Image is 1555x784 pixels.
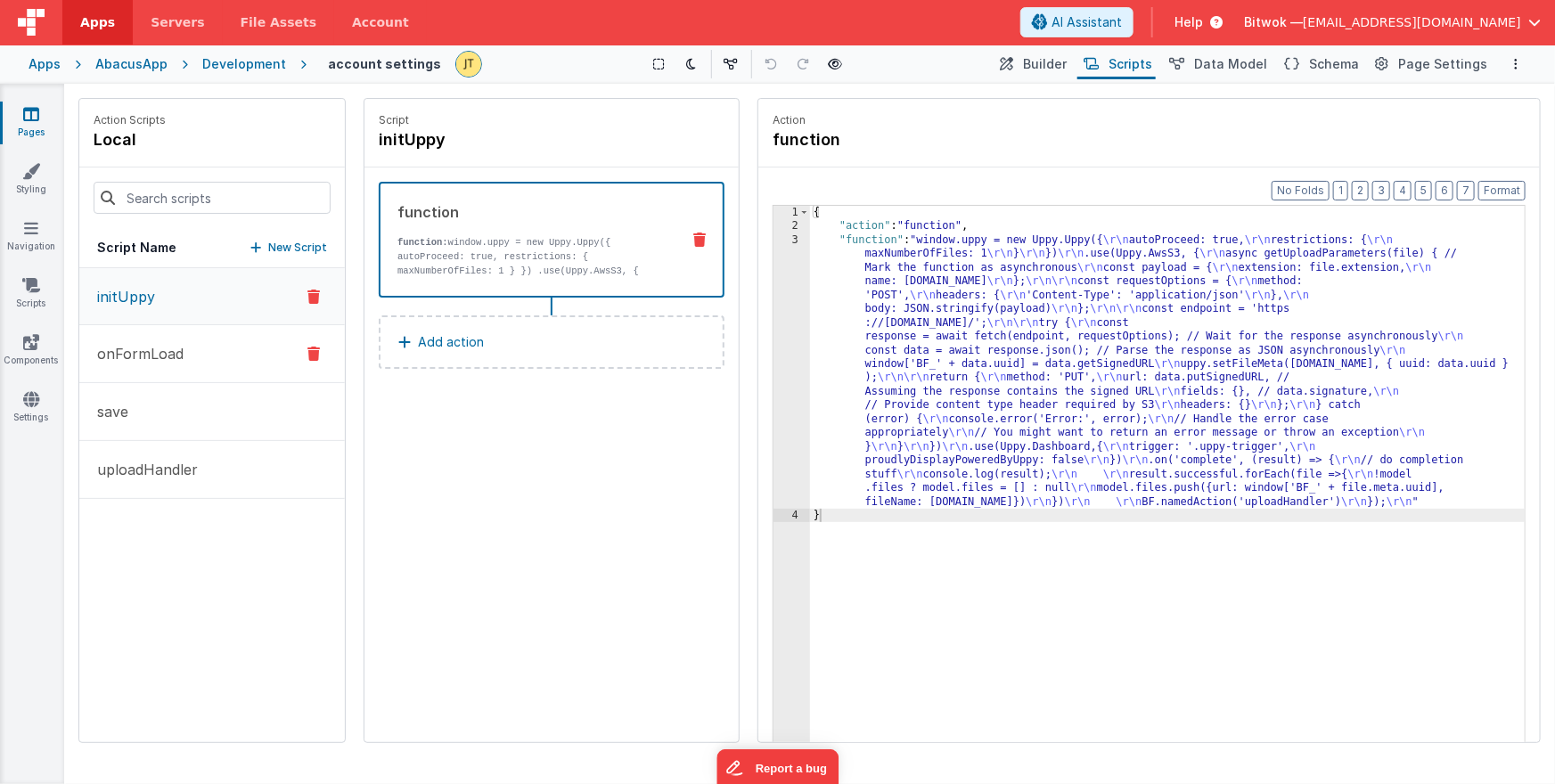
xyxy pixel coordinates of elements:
[1309,55,1359,73] span: Schema
[773,233,810,509] div: 3
[456,52,481,77] img: b946f60093a9f392b4f209222203fa12
[1244,13,1541,31] button: Bitwok — [EMAIL_ADDRESS][DOMAIN_NAME]
[29,55,61,73] div: Apps
[95,55,168,73] div: AbacusApp
[79,268,345,325] button: initUppy
[1398,55,1487,73] span: Page Settings
[97,239,176,257] h5: Script Name
[94,127,166,152] h4: local
[773,127,1040,152] h4: function
[397,201,666,223] div: function
[1023,55,1067,73] span: Builder
[773,206,810,219] div: 1
[1333,181,1348,200] button: 1
[773,113,1526,127] p: Action
[1457,181,1475,200] button: 7
[328,57,441,70] h4: account settings
[202,55,286,73] div: Development
[94,182,331,214] input: Search scripts
[94,113,166,127] p: Action Scripts
[151,13,204,31] span: Servers
[1174,13,1203,31] span: Help
[397,237,448,248] strong: function:
[1370,49,1491,79] button: Page Settings
[1077,49,1156,79] button: Scripts
[86,459,198,480] p: uploadHandler
[994,49,1070,79] button: Builder
[397,235,666,335] p: window.uppy = new Uppy.Uppy({ autoProceed: true, restrictions: { maxNumberOfFiles: 1 } }) .use(Up...
[1052,13,1122,31] span: AI Assistant
[1303,13,1521,31] span: [EMAIL_ADDRESS][DOMAIN_NAME]
[79,325,345,383] button: onFormLoad
[418,331,484,353] p: Add action
[379,315,724,369] button: Add action
[1352,181,1369,200] button: 2
[1478,181,1526,200] button: Format
[773,219,810,233] div: 2
[1272,181,1330,200] button: No Folds
[86,286,155,307] p: initUppy
[86,401,128,422] p: save
[1394,181,1412,200] button: 4
[379,113,724,127] p: Script
[1436,181,1453,200] button: 6
[79,441,345,499] button: uploadHandler
[86,343,184,364] p: onFormLoad
[773,509,810,522] div: 4
[1194,55,1267,73] span: Data Model
[1415,181,1432,200] button: 5
[241,13,317,31] span: File Assets
[1244,13,1303,31] span: Bitwok —
[250,239,327,257] button: New Script
[80,13,115,31] span: Apps
[379,127,646,152] h4: initUppy
[1372,181,1390,200] button: 3
[1163,49,1271,79] button: Data Model
[79,383,345,441] button: save
[1505,53,1526,75] button: Options
[1109,55,1152,73] span: Scripts
[1278,49,1363,79] button: Schema
[1020,7,1134,37] button: AI Assistant
[268,239,327,257] p: New Script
